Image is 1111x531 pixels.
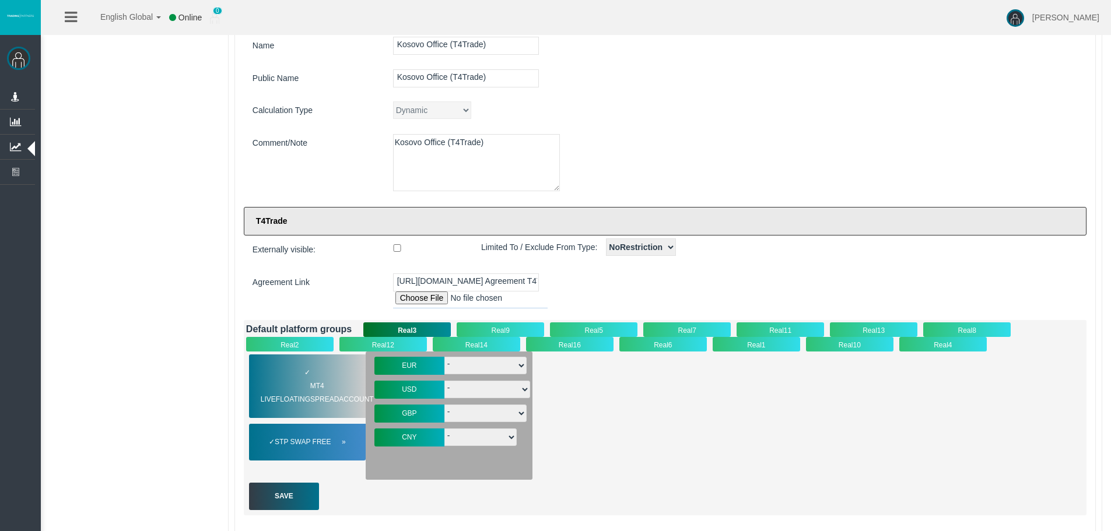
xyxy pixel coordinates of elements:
[244,273,384,291] label: Agreement Link
[210,12,219,24] img: user_small.png
[275,435,345,449] span: STP Swap Free
[526,337,614,351] div: Real16
[402,385,416,393] span: USD
[402,361,416,370] span: EUR
[246,322,352,336] div: Default platform groups
[806,337,893,351] div: Real10
[246,337,334,351] div: Real2
[550,322,637,337] div: Real5
[249,483,319,510] div: Save
[244,134,384,152] label: Comment/Note
[737,322,824,337] div: Real11
[324,244,470,252] input: Externally visible:
[244,37,384,55] label: Name
[606,238,676,256] select: Limited To / Exclude From Type:
[619,337,707,351] div: Real6
[402,409,416,417] span: GBP
[457,322,544,337] div: Real9
[923,322,1011,337] div: Real8
[244,207,1087,235] label: T4Trade
[178,13,202,22] span: Online
[249,354,366,418] div: ✓
[830,322,917,337] div: Real13
[1007,9,1024,27] img: user-image
[643,322,731,337] div: Real7
[402,433,416,441] span: CNY
[363,322,451,337] div: Real3
[899,337,987,351] div: Real4
[213,7,222,15] span: 0
[472,238,606,256] span: Limited To / Exclude From Type:
[249,424,366,460] div: ✓
[713,337,800,351] div: Real1
[85,12,153,22] span: English Global
[261,379,374,406] span: MT4 LiveFloatingSpreadAccount
[244,241,324,259] span: Externally visible:
[6,13,35,18] img: logo.svg
[244,101,384,119] label: Calculation Type
[1032,13,1099,22] span: [PERSON_NAME]
[244,69,384,87] label: Public Name
[433,337,520,351] div: Real14
[339,337,427,351] div: Real12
